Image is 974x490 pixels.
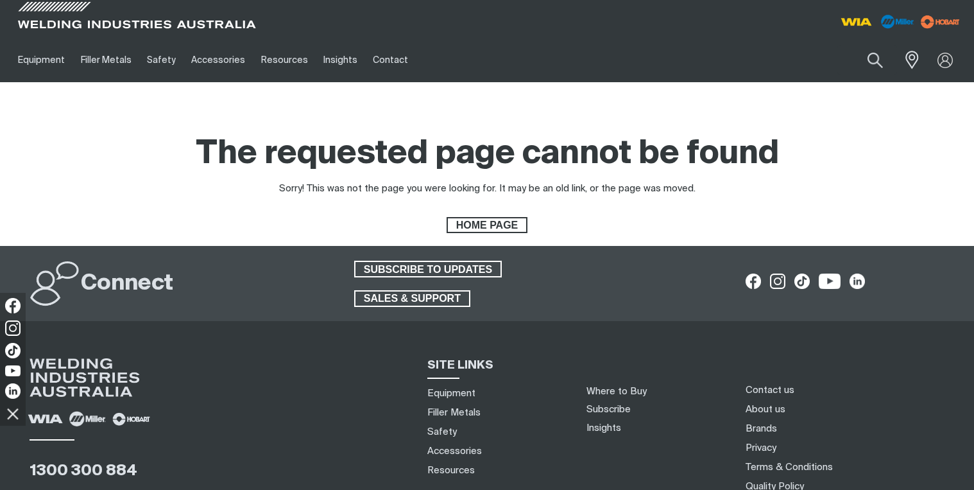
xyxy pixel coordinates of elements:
[279,182,696,197] div: Sorry! This was not the page you were looking for. It may be an old link, or the page was moved.
[427,444,482,458] a: Accessories
[427,360,493,371] span: SITE LINKS
[917,12,964,31] img: miller
[355,290,469,307] span: SALES & SUPPORT
[427,464,475,477] a: Resources
[10,38,73,82] a: Equipment
[354,290,470,307] a: SALES & SUPPORT
[354,261,502,277] a: SUBSCRIBE TO UPDATES
[81,270,173,298] h2: Connect
[746,460,833,474] a: Terms & Conditions
[5,383,21,399] img: LinkedIn
[196,134,779,175] h1: The requested page cannot be found
[853,45,897,75] button: Search products
[447,217,527,234] a: HOME PAGE
[139,38,184,82] a: Safety
[586,387,647,396] a: Where to Buy
[10,38,726,82] nav: Main
[427,387,475,400] a: Equipment
[586,405,631,414] a: Subscribe
[355,261,500,277] span: SUBSCRIBE TO UPDATES
[184,38,253,82] a: Accessories
[5,343,21,358] img: TikTok
[5,298,21,313] img: Facebook
[2,403,24,424] img: hide socials
[746,441,776,455] a: Privacy
[365,38,416,82] a: Contact
[73,38,139,82] a: Filler Metals
[316,38,365,82] a: Insights
[427,425,457,439] a: Safety
[253,38,316,82] a: Resources
[5,365,21,376] img: YouTube
[746,383,794,397] a: Contact us
[30,463,137,478] a: 1300 300 884
[448,217,526,234] span: HOME PAGE
[5,320,21,336] img: Instagram
[427,406,481,419] a: Filler Metals
[586,423,621,433] a: Insights
[746,403,785,416] a: About us
[423,384,571,480] nav: Sitemap
[746,422,777,435] a: Brands
[837,45,897,75] input: Product name or item number...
